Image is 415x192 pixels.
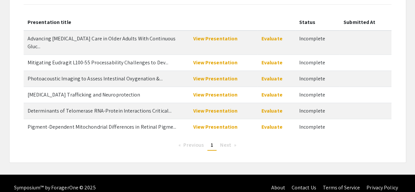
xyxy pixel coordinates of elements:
[261,59,282,66] a: Evaluate
[193,59,238,66] a: View Presentation
[28,91,140,98] span: Organelle Trafficking and Neuroprotection
[183,141,204,148] span: Previous
[295,87,340,103] td: Incomplete
[261,107,282,114] a: Evaluate
[28,35,176,50] span: Advancing Diabetes Care in Older Adults With Continuous Glucose Monitoring and Automated Insulin ...
[220,141,231,148] span: Next
[261,123,282,130] a: Evaluate
[271,184,285,191] a: About
[295,54,340,71] td: Incomplete
[28,123,176,130] span: Pigment-Dependent Mitochondrial Differences in Retinal Pigment Epithelium and Their Potential Lin...
[295,71,340,87] td: Incomplete
[193,107,238,114] a: View Presentation
[295,103,340,119] td: Incomplete
[28,107,172,114] span: Determinants of Telomerase RNA-Protein Interactions Critical for Telomere Maintenance in Trypanos...
[322,184,360,191] a: Terms of Service
[5,162,28,187] iframe: Chat
[193,91,238,98] a: View Presentation
[261,91,282,98] a: Evaluate
[193,35,238,42] a: View Presentation
[261,75,282,82] a: Evaluate
[340,14,391,31] th: Submitted At
[28,75,163,82] span: Photoacoustic Imaging to Assess Intestinal Oxygenation &amp; Perfusion:&nbsp;A Pilot Pediatric Cl...
[211,141,213,148] span: 1
[28,59,168,66] span: Mitigating Eudragit L100-55 Processability Challenges to Develop a pH-responsive matrix using Dir...
[193,75,238,82] a: View Presentation
[291,184,316,191] a: Contact Us
[24,14,189,31] th: Presentation title
[193,123,238,130] a: View Presentation
[261,35,282,42] a: Evaluate
[29,140,386,151] ul: Pagination
[366,184,398,191] a: Privacy Policy
[295,31,340,55] td: Incomplete
[295,119,340,135] td: Incomplete
[295,14,340,31] th: Status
